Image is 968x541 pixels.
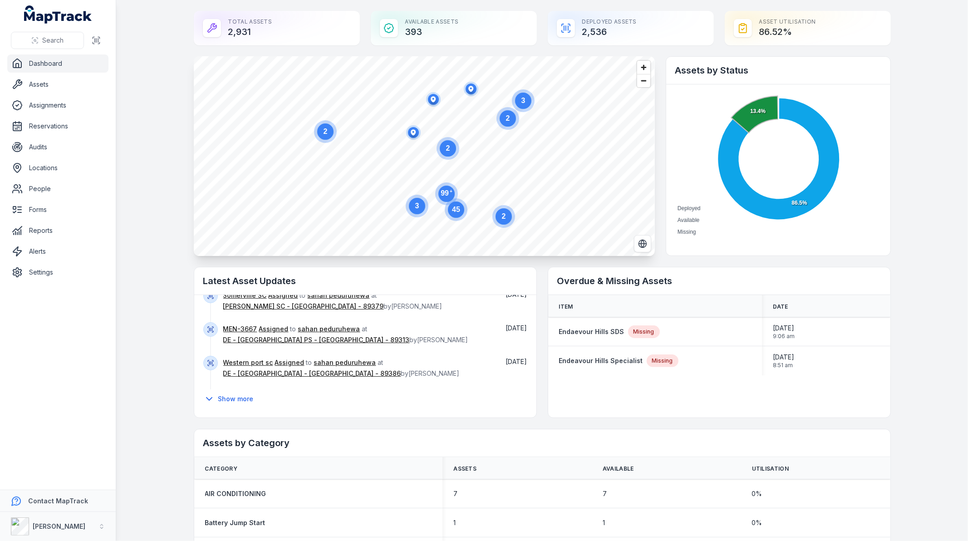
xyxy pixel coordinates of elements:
a: [PERSON_NAME] SC - [GEOGRAPHIC_DATA] - 89379 [223,302,384,311]
span: Assets [453,465,477,472]
canvas: Map [194,56,655,256]
a: Assigned [275,358,305,367]
a: sahan peduruhewa [308,291,370,300]
span: 7 [453,489,457,498]
span: 0 % [752,518,762,527]
a: Reports [7,221,108,240]
h2: Latest Asset Updates [203,275,527,287]
button: Show more [203,389,260,408]
a: Dashboard [7,54,108,73]
a: Somerville SC [223,291,267,300]
a: AIR CONDITIONING [205,489,266,498]
h2: Assets by Status [675,64,881,77]
time: 9/4/2025, 3:15:54 PM [506,358,527,365]
a: Endeavour Hills Specialist [559,356,643,365]
span: 0 % [752,489,762,498]
span: 1 [603,518,605,527]
text: 2 [446,144,450,152]
text: 3 [521,97,525,104]
a: Reservations [7,117,108,135]
a: Assets [7,75,108,93]
time: 8/1/2025, 9:06:46 AM [773,324,795,340]
a: sahan peduruhewa [314,358,376,367]
span: Search [42,36,64,45]
span: to at by [PERSON_NAME] [223,325,468,344]
button: Zoom in [637,61,650,74]
div: Missing [628,325,660,338]
span: 8:51 am [773,362,794,369]
a: Settings [7,263,108,281]
span: 7 [603,489,607,498]
a: Assignments [7,96,108,114]
a: Western port sc [223,358,273,367]
a: sahan peduruhewa [298,325,360,334]
span: Available [678,217,699,223]
a: DE - [GEOGRAPHIC_DATA] - [GEOGRAPHIC_DATA] - 89386 [223,369,401,378]
h2: Overdue & Missing Assets [557,275,881,287]
span: Missing [678,229,696,235]
button: Zoom out [637,74,650,87]
text: 99 [441,189,452,197]
span: Utilisation [752,465,789,472]
strong: [PERSON_NAME] [33,522,85,530]
span: Item [559,303,573,310]
text: 45 [452,206,460,213]
span: [DATE] [773,353,794,362]
span: to at by [PERSON_NAME] [223,359,460,377]
button: Switch to Satellite View [634,235,651,252]
text: 2 [323,128,327,135]
text: 2 [506,114,510,122]
a: Endaevour Hills SDS [559,327,624,336]
span: to at by [PERSON_NAME] [223,291,442,310]
text: 2 [501,212,506,220]
span: [DATE] [773,324,795,333]
a: Locations [7,159,108,177]
span: [DATE] [506,324,527,332]
a: Assigned [259,325,289,334]
a: Forms [7,201,108,219]
a: Battery Jump Start [205,518,265,527]
time: 9/4/2025, 3:15:54 PM [506,324,527,332]
button: Search [11,32,84,49]
span: Deployed [678,205,701,211]
a: People [7,180,108,198]
a: DE - [GEOGRAPHIC_DATA] PS - [GEOGRAPHIC_DATA] - 89313 [223,335,410,344]
span: Available [603,465,634,472]
tspan: + [449,189,452,194]
span: Date [773,303,788,310]
span: 1 [453,518,456,527]
div: Missing [647,354,678,367]
strong: Contact MapTrack [28,497,88,505]
a: MEN-3667 [223,325,257,334]
span: 9:06 am [773,333,795,340]
a: Alerts [7,242,108,261]
h2: Assets by Category [203,437,881,449]
time: 8/1/2025, 8:51:18 AM [773,353,794,369]
text: 3 [415,202,419,210]
a: Assigned [269,291,298,300]
a: MapTrack [24,5,92,24]
span: [DATE] [506,358,527,365]
a: Audits [7,138,108,156]
span: Category [205,465,237,472]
